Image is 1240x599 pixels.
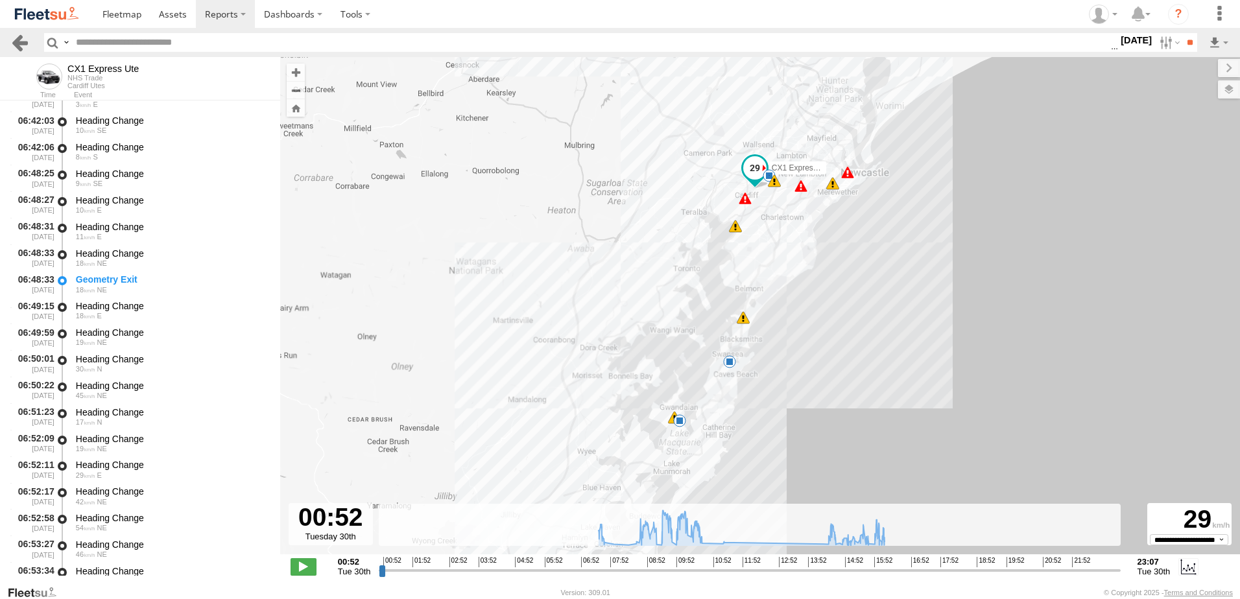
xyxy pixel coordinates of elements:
[977,557,995,567] span: 18:52
[67,64,139,74] div: CX1 Express Ute - View Asset History
[10,563,56,587] div: 06:53:34 [DATE]
[515,557,533,567] span: 04:52
[1084,5,1122,24] div: Kelley Adamson
[76,194,268,206] div: Heading Change
[779,557,797,567] span: 12:52
[76,498,95,506] span: 42
[76,327,268,338] div: Heading Change
[739,192,752,205] div: 9
[76,353,268,365] div: Heading Change
[76,486,268,497] div: Heading Change
[845,557,863,567] span: 14:52
[911,557,929,567] span: 16:52
[1168,4,1189,25] i: ?
[826,177,839,190] div: 25
[76,206,95,214] span: 10
[76,100,91,108] span: 3
[76,365,95,373] span: 30
[76,459,268,471] div: Heading Change
[74,92,280,99] div: Event
[97,445,107,452] span: Heading: 48
[10,431,56,455] div: 06:52:09 [DATE]
[76,221,268,233] div: Heading Change
[1007,557,1025,567] span: 19:52
[1154,33,1182,52] label: Search Filter Options
[1072,557,1090,567] span: 21:52
[610,557,628,567] span: 07:52
[97,471,102,479] span: Heading: 95
[97,418,102,426] span: Heading: 6
[76,312,95,320] span: 18
[10,113,56,137] div: 06:42:03 [DATE]
[10,405,56,429] div: 06:51:23 [DATE]
[67,82,139,89] div: Cardiff Utes
[97,498,107,506] span: Heading: 60
[76,392,95,399] span: 45
[10,272,56,296] div: 06:48:33 [DATE]
[287,81,305,99] button: Zoom out
[10,378,56,402] div: 06:50:22 [DATE]
[10,325,56,349] div: 06:49:59 [DATE]
[10,299,56,323] div: 06:49:15 [DATE]
[10,537,56,561] div: 06:53:27 [DATE]
[940,557,959,567] span: 17:52
[76,233,95,241] span: 11
[76,168,268,180] div: Heading Change
[76,433,268,445] div: Heading Change
[10,484,56,508] div: 06:52:17 [DATE]
[10,139,56,163] div: 06:42:06 [DATE]
[383,557,401,567] span: 00:52
[768,174,781,187] div: 43
[76,153,91,161] span: 8
[10,351,56,375] div: 06:50:01 [DATE]
[10,92,56,99] div: Time
[93,100,97,108] span: Heading: 99
[76,418,95,426] span: 17
[76,512,268,524] div: Heading Change
[76,539,268,550] div: Heading Change
[1138,567,1171,576] span: Tue 30th Sep 2025
[97,312,102,320] span: Heading: 75
[97,524,107,532] span: Heading: 26
[287,99,305,117] button: Zoom Home
[76,524,95,532] span: 54
[10,33,29,52] a: Back to previous Page
[76,126,95,134] span: 10
[794,180,807,193] div: 9
[97,233,102,241] span: Heading: 68
[76,471,95,479] span: 29
[1208,33,1230,52] label: Export results as...
[338,567,371,576] span: Tue 30th Sep 2025
[97,550,107,558] span: Heading: 62
[76,115,268,126] div: Heading Change
[10,166,56,190] div: 06:48:25 [DATE]
[76,141,268,153] div: Heading Change
[76,338,95,346] span: 19
[76,565,268,577] div: Heading Change
[76,300,268,312] div: Heading Change
[412,557,431,567] span: 01:52
[10,193,56,217] div: 06:48:27 [DATE]
[772,163,831,172] span: CX1 Express Ute
[76,406,268,418] div: Heading Change
[97,365,102,373] span: Heading: 6
[76,445,95,452] span: 19
[97,206,102,214] span: Heading: 99
[10,510,56,534] div: 06:52:58 [DATE]
[76,380,268,392] div: Heading Change
[479,557,497,567] span: 03:52
[97,286,107,294] span: Heading: 35
[647,557,665,567] span: 08:52
[76,248,268,259] div: Heading Change
[7,586,67,599] a: Visit our Website
[93,180,102,187] span: Heading: 136
[1118,33,1154,47] label: [DATE]
[1164,589,1233,596] a: Terms and Conditions
[76,180,91,187] span: 9
[76,550,95,558] span: 46
[97,338,107,346] span: Heading: 38
[763,169,776,182] div: 10
[97,392,107,399] span: Heading: 36
[76,274,268,285] div: Geometry Exit
[10,246,56,270] div: 06:48:33 [DATE]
